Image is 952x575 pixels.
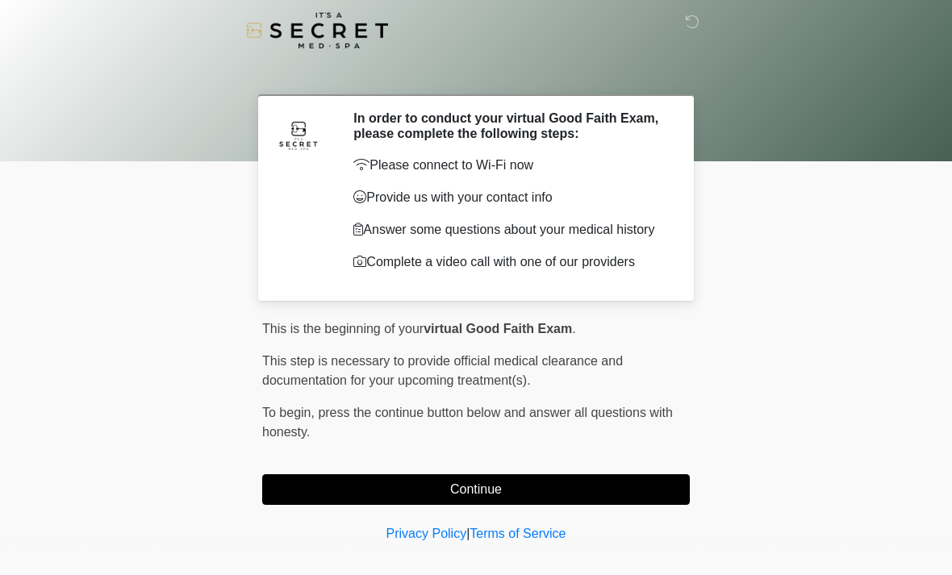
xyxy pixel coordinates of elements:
a: Privacy Policy [386,527,467,540]
h1: ‎ ‎ [250,58,702,88]
p: Please connect to Wi-Fi now [353,156,666,175]
a: | [466,527,470,540]
span: To begin, [262,406,318,419]
a: Terms of Service [470,527,566,540]
h2: In order to conduct your virtual Good Faith Exam, please complete the following steps: [353,110,666,141]
img: Agent Avatar [274,110,323,159]
img: It's A Secret Med Spa Logo [246,12,388,48]
p: Answer some questions about your medical history [353,220,666,240]
button: Continue [262,474,690,505]
span: This is the beginning of your [262,322,424,335]
span: press the continue button below and answer all questions with honesty. [262,406,673,439]
p: Complete a video call with one of our providers [353,252,666,272]
span: This step is necessary to provide official medical clearance and documentation for your upcoming ... [262,354,623,387]
strong: virtual Good Faith Exam [424,322,572,335]
span: . [572,322,575,335]
p: Provide us with your contact info [353,188,666,207]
